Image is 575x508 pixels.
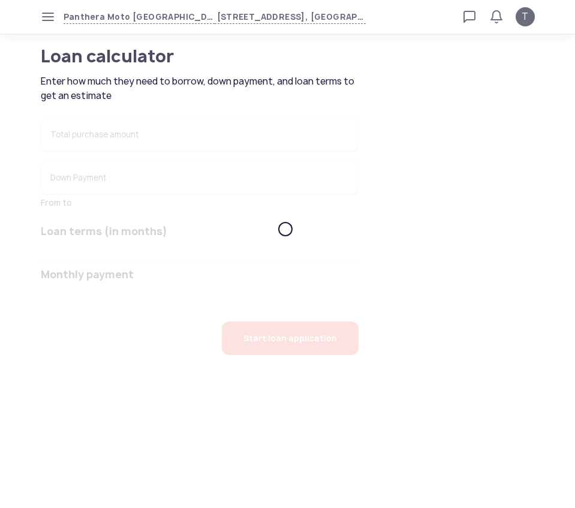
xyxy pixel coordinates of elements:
[215,10,366,24] span: [STREET_ADDRESS], [GEOGRAPHIC_DATA] ([GEOGRAPHIC_DATA]), [GEOGRAPHIC_DATA], [GEOGRAPHIC_DATA]
[516,7,535,26] button: T
[41,48,319,65] h1: Loan calculator
[41,74,362,103] span: Enter how much they need to borrow, down payment, and loan terms to get an estimate
[64,10,366,24] button: Panthera Moto [GEOGRAPHIC_DATA][STREET_ADDRESS], [GEOGRAPHIC_DATA] ([GEOGRAPHIC_DATA]), [GEOGRAPH...
[64,10,215,24] span: Panthera Moto [GEOGRAPHIC_DATA]
[522,10,528,24] span: T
